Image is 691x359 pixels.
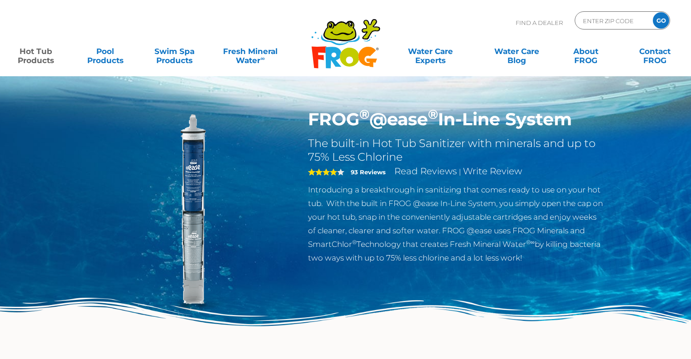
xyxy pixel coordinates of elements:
strong: 93 Reviews [351,168,386,176]
a: Read Reviews [394,166,457,177]
a: ContactFROG [628,42,682,60]
p: Introducing a breakthrough in sanitizing that comes ready to use on your hot tub. With the built ... [308,183,605,265]
sup: ® [359,106,369,122]
a: Swim SpaProducts [148,42,201,60]
p: Find A Dealer [516,11,563,34]
input: Zip Code Form [582,14,643,27]
a: Water CareBlog [490,42,543,60]
span: | [459,167,461,176]
sup: ® [428,106,438,122]
h2: The built-in Hot Tub Sanitizer with minerals and up to 75% Less Chlorine [308,137,605,164]
input: GO [653,12,669,29]
sup: ®∞ [526,239,535,246]
h1: FROG @ease In-Line System [308,109,605,130]
sup: ® [352,239,357,246]
a: Water CareExperts [387,42,474,60]
img: inline-system.png [87,109,295,317]
a: Fresh MineralWater∞ [217,42,284,60]
sup: ∞ [260,55,264,62]
a: Write Review [463,166,522,177]
a: AboutFROG [559,42,612,60]
a: Hot TubProducts [9,42,63,60]
a: PoolProducts [78,42,132,60]
span: 4 [308,168,337,176]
